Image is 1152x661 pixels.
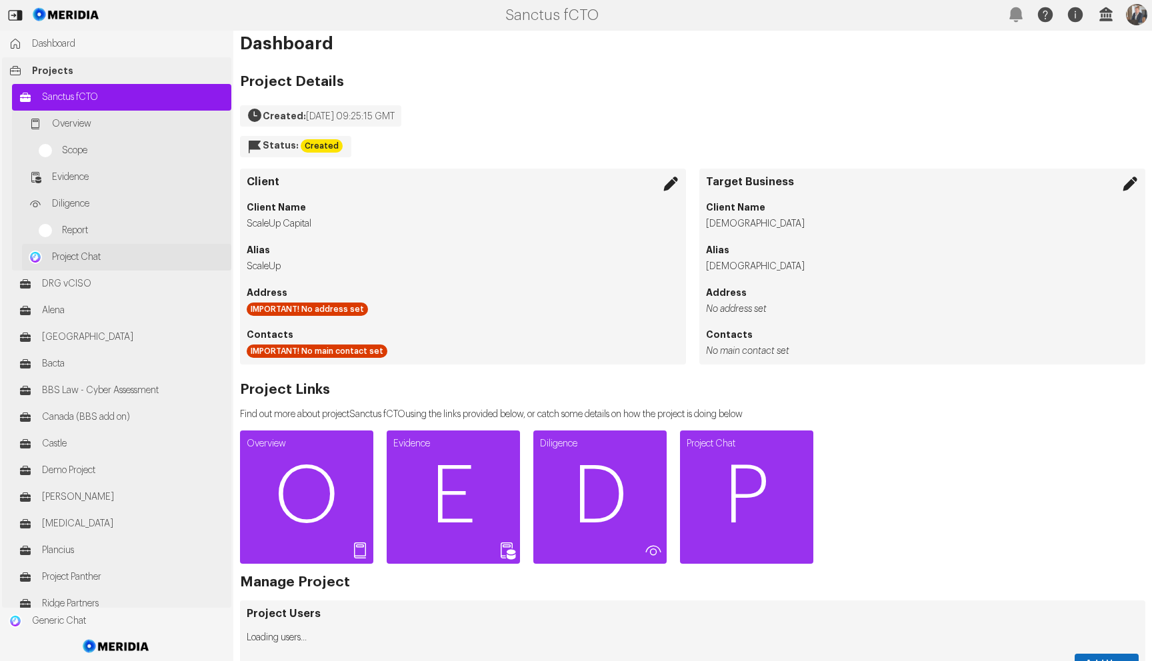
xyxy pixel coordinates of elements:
span: Castle [42,437,225,450]
h4: Contacts [247,328,679,341]
span: [GEOGRAPHIC_DATA] [42,330,225,344]
a: Alena [12,297,231,324]
a: Sanctus fCTO [12,84,231,111]
a: Plancius [12,537,231,564]
span: Dashboard [32,37,225,51]
a: DRG vCISO [12,271,231,297]
a: Generic ChatGeneric Chat [2,608,231,634]
a: OverviewO [240,430,373,564]
span: Project Chat [52,251,225,264]
a: Report [32,217,231,244]
a: [PERSON_NAME] [12,484,231,510]
a: Demo Project [12,457,231,484]
a: Project ChatP [680,430,813,564]
span: P [680,457,813,537]
h4: Client Name [706,201,1139,214]
a: Project ChatProject Chat [22,244,231,271]
span: BBS Law - Cyber Assessment [42,384,225,397]
span: D [533,457,667,537]
span: [PERSON_NAME] [42,490,225,504]
a: Overview [22,111,231,137]
span: Scope [62,144,225,157]
h4: Client Name [247,201,679,214]
span: O [240,457,373,537]
a: Canada (BBS add on) [12,404,231,430]
a: Evidence [22,164,231,191]
h4: Address [247,286,679,299]
p: Loading users... [247,631,1139,644]
img: Profile Icon [1126,4,1147,25]
span: [DATE] 09:25:15 GMT [306,112,395,121]
a: Ridge Partners [12,590,231,617]
li: [DEMOGRAPHIC_DATA] [706,217,1139,231]
h4: Contacts [706,328,1139,341]
h2: Project Links [240,383,743,396]
a: [GEOGRAPHIC_DATA] [12,324,231,350]
span: Report [62,224,225,237]
span: Alena [42,304,225,317]
span: Sanctus fCTO [42,91,225,104]
a: Projects [2,57,231,84]
li: ScaleUp Capital [247,217,679,231]
i: No main contact set [706,346,789,356]
a: [MEDICAL_DATA] [12,510,231,537]
a: Castle [12,430,231,457]
h3: Target Business [706,175,1139,189]
span: Generic Chat [32,614,225,628]
a: EvidenceE [387,430,520,564]
span: Project Panther [42,570,225,584]
li: [DEMOGRAPHIC_DATA] [706,260,1139,273]
h3: Client [247,175,679,189]
h4: Alias [247,243,679,257]
span: Overview [52,117,225,131]
span: E [387,457,520,537]
span: Plancius [42,544,225,557]
a: DiligenceD [533,430,667,564]
h2: Project Details [240,75,401,89]
div: Created [301,139,343,153]
h4: Alias [706,243,1139,257]
span: Demo Project [42,464,225,477]
a: Scope [32,137,231,164]
span: DRG vCISO [42,277,225,291]
a: BBS Law - Cyber Assessment [12,377,231,404]
span: Bacta [42,357,225,370]
a: Project Panther [12,564,231,590]
p: Find out more about project Sanctus fCTO using the links provided below, or catch some details on... [240,408,743,421]
i: No address set [706,305,767,314]
img: Project Chat [29,251,42,264]
a: Bacta [12,350,231,377]
span: Projects [32,64,225,77]
div: IMPORTANT! No main contact set [247,344,387,358]
span: Ridge Partners [42,597,225,610]
span: Canada (BBS add on) [42,410,225,424]
img: Generic Chat [9,614,22,628]
strong: Status: [263,141,299,150]
h2: Manage Project [240,576,350,589]
h4: Address [706,286,1139,299]
span: Evidence [52,171,225,184]
h3: Project Users [247,607,1139,620]
h1: Dashboard [240,37,1145,51]
div: IMPORTANT! No address set [247,303,368,316]
span: [MEDICAL_DATA] [42,517,225,530]
img: Meridia Logo [81,632,152,661]
a: Dashboard [2,31,231,57]
span: Diligence [52,197,225,211]
strong: Created: [263,111,306,121]
li: ScaleUp [247,260,679,273]
a: Diligence [22,191,231,217]
svg: Created On [247,107,263,123]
